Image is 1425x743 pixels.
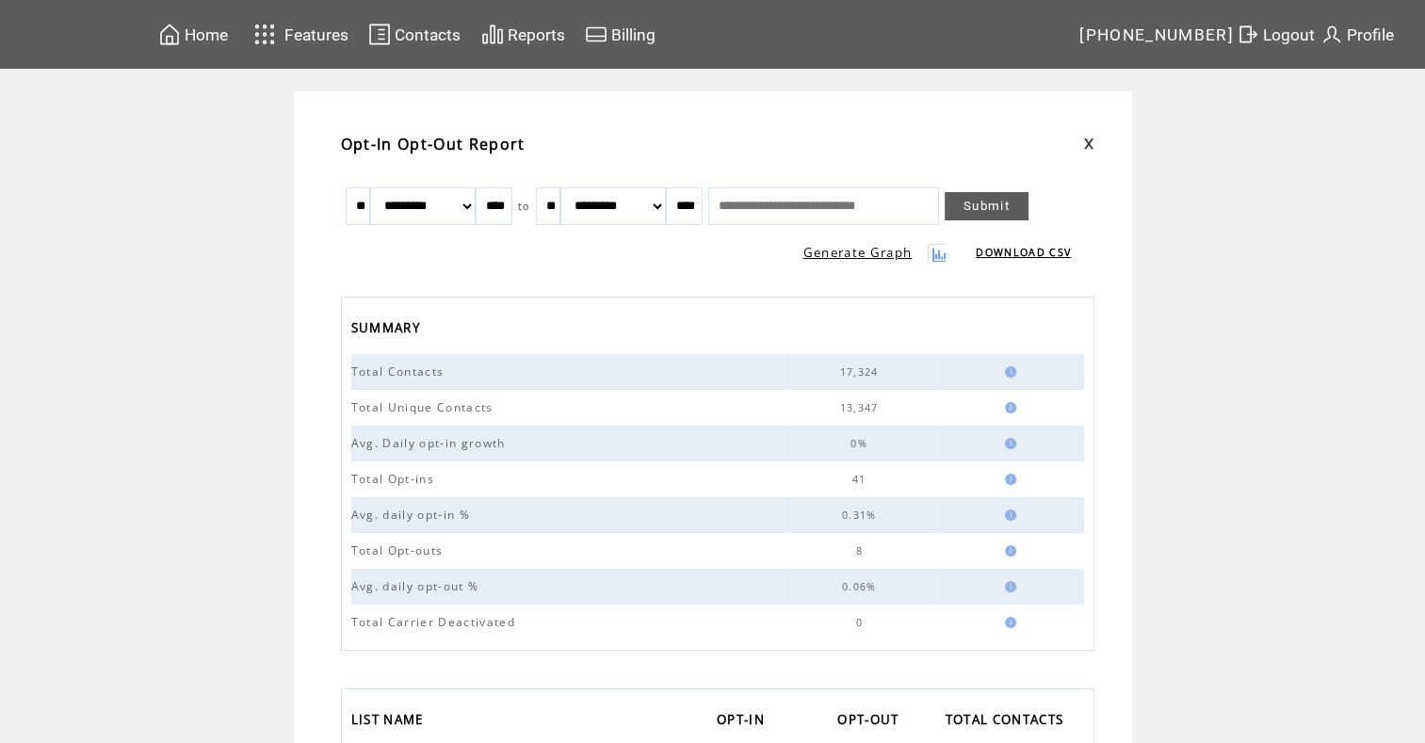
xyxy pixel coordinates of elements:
[842,580,882,593] span: 0.06%
[855,616,866,629] span: 0
[508,25,565,44] span: Reports
[1079,25,1234,44] span: [PHONE_NUMBER]
[351,614,520,630] span: Total Carrier Deactivated
[249,19,282,50] img: features.svg
[999,545,1016,557] img: help.gif
[837,706,903,737] span: OPT-OUT
[585,23,607,46] img: creidtcard.svg
[582,20,658,49] a: Billing
[351,315,425,346] span: SUMMARY
[351,706,429,737] span: LIST NAME
[1263,25,1315,44] span: Logout
[946,706,1069,737] span: TOTAL CONTACTS
[351,706,433,737] a: LIST NAME
[852,473,871,486] span: 41
[837,706,908,737] a: OPT-OUT
[1347,25,1394,44] span: Profile
[351,363,449,380] span: Total Contacts
[395,25,461,44] span: Contacts
[945,192,1028,220] a: Submit
[999,402,1016,413] img: help.gif
[611,25,656,44] span: Billing
[351,435,510,451] span: Avg. Daily opt-in growth
[246,16,352,53] a: Features
[717,706,774,737] a: OPT-IN
[999,617,1016,628] img: help.gif
[842,509,882,522] span: 0.31%
[341,134,526,154] span: Opt-In Opt-Out Report
[976,246,1071,259] a: DOWNLOAD CSV
[1320,23,1343,46] img: profile.svg
[999,509,1016,521] img: help.gif
[351,507,475,523] span: Avg. daily opt-in %
[351,578,484,594] span: Avg. daily opt-out %
[1237,23,1259,46] img: exit.svg
[518,200,530,213] span: to
[803,244,913,261] a: Generate Graph
[855,544,866,557] span: 8
[840,401,883,414] span: 13,347
[351,542,448,558] span: Total Opt-outs
[946,706,1074,737] a: TOTAL CONTACTS
[284,25,348,44] span: Features
[351,399,498,415] span: Total Unique Contacts
[1234,20,1318,49] a: Logout
[717,706,769,737] span: OPT-IN
[368,23,391,46] img: contacts.svg
[999,438,1016,449] img: help.gif
[840,365,883,379] span: 17,324
[1318,20,1397,49] a: Profile
[365,20,463,49] a: Contacts
[185,25,228,44] span: Home
[999,474,1016,485] img: help.gif
[850,437,872,450] span: 0%
[351,471,439,487] span: Total Opt-ins
[478,20,568,49] a: Reports
[155,20,231,49] a: Home
[158,23,181,46] img: home.svg
[999,366,1016,378] img: help.gif
[999,581,1016,592] img: help.gif
[481,23,504,46] img: chart.svg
